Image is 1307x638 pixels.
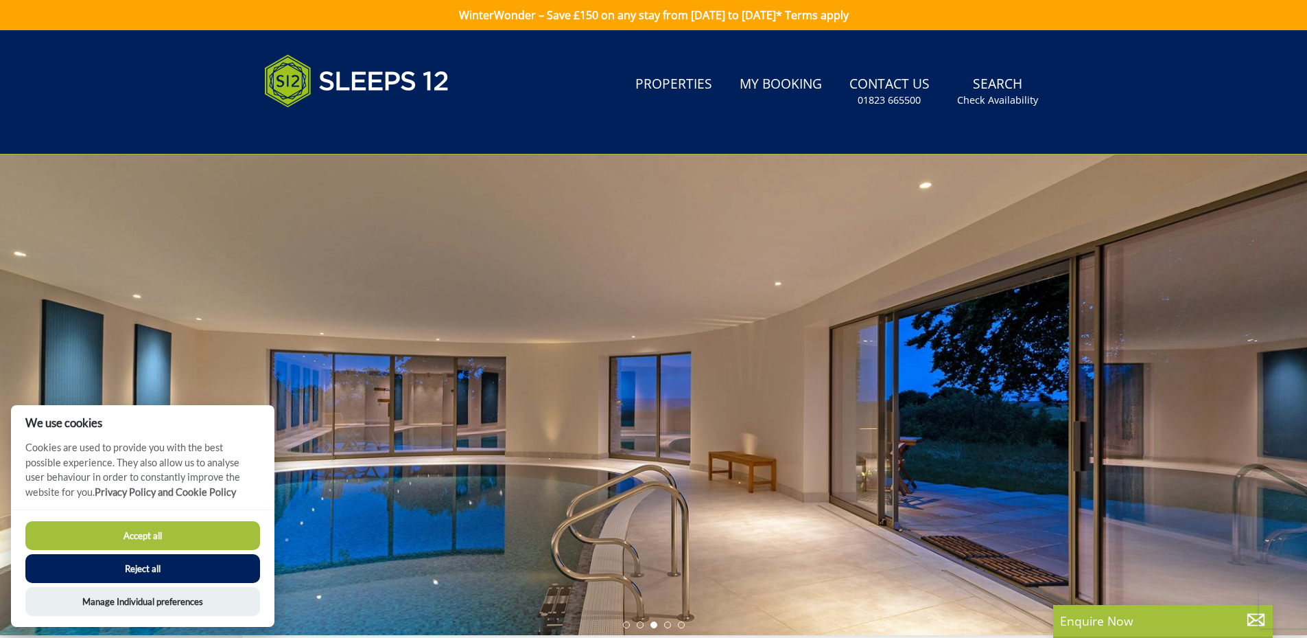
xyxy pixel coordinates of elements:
a: My Booking [734,69,827,100]
h2: We use cookies [11,416,274,429]
small: 01823 665500 [858,93,921,107]
iframe: Customer reviews powered by Trustpilot [257,124,401,135]
img: Sleeps 12 [264,47,449,115]
a: SearchCheck Availability [952,69,1044,114]
p: Cookies are used to provide you with the best possible experience. They also allow us to analyse ... [11,440,274,510]
button: Manage Individual preferences [25,587,260,616]
button: Accept all [25,521,260,550]
button: Reject all [25,554,260,583]
a: Properties [630,69,718,100]
a: Contact Us01823 665500 [844,69,935,114]
a: Privacy Policy and Cookie Policy [95,486,236,498]
p: Enquire Now [1060,612,1266,630]
small: Check Availability [957,93,1038,107]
